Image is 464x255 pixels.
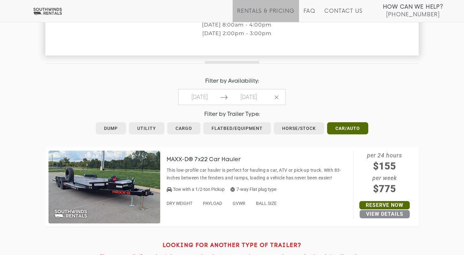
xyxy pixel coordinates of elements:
[173,187,225,192] span: Tow with a 1/2-ton Pickup
[45,31,428,36] p: [DATE] 2:00pm - 3:00pm
[49,151,160,223] img: SW065 - MAXX-D 7x22 Car Hauler
[129,122,164,134] a: Utility
[32,7,63,15] img: Southwinds Rentals Logo
[45,78,419,84] h4: Filter by Availability:
[163,243,302,248] strong: LOOKING FOR ANOTHER TYPE OF TRAILER?
[383,3,443,17] a: How Can We Help? [PHONE_NUMBER]
[167,122,200,134] a: Cargo
[324,8,362,22] a: Contact Us
[167,166,350,182] p: This low-profile car hauler is perfect for hauling a car, ATV or pick-up truck. With 83-inches be...
[303,8,316,22] a: FAQ
[274,122,324,134] a: Horse/Stock
[354,159,415,173] span: $155
[354,182,415,196] span: $775
[167,157,251,163] h3: MAXX-D® 7x22 Car Hauler
[96,122,126,134] a: Dump
[203,122,271,134] a: Flatbed/Equipment
[354,151,415,196] span: per 24 hours per week
[360,210,410,218] a: View Details
[230,187,276,192] span: 7-way Flat plug type
[386,11,440,18] span: [PHONE_NUMBER]
[45,22,428,28] p: [DATE] 8:00am - 4:00pm
[237,8,294,22] a: Rentals & Pricing
[45,111,419,117] h4: Filter by Trailer Type:
[256,201,277,206] span: BALL SIZE
[359,201,410,209] a: Reserve Now
[167,157,251,162] a: MAXX-D® 7x22 Car Hauler
[203,201,222,206] span: PAYLOAD
[327,122,368,134] a: Car/Auto
[167,201,192,206] span: DRY WEIGHT
[233,201,245,206] span: GVWR
[383,4,443,10] strong: How Can We Help?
